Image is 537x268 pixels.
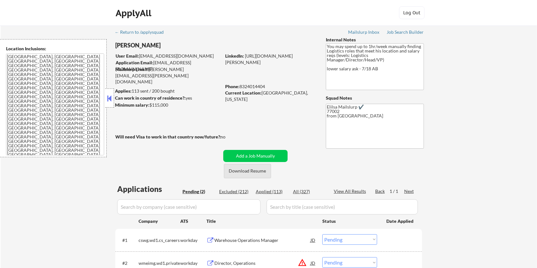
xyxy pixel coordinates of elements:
[180,260,206,266] div: workday
[225,53,293,65] a: [URL][DOMAIN_NAME][PERSON_NAME]
[348,30,380,34] div: Mailslurp Inbox
[214,237,311,243] div: Warehouse Operations Manager
[183,188,214,195] div: Pending (2)
[115,88,221,94] div: 113 sent / 200 bought
[115,67,148,72] strong: Mailslurp Email:
[115,30,170,36] a: ← Return to /applysquad
[225,53,244,59] strong: LinkedIn:
[139,260,180,266] div: wmeimg.wd1.private
[225,83,315,90] div: 8324014404
[267,199,418,215] input: Search by title (case sensitive)
[115,66,221,85] div: [PERSON_NAME][EMAIL_ADDRESS][PERSON_NAME][DOMAIN_NAME]
[220,134,239,140] div: no
[139,237,180,243] div: cswg.wd1.cs_careers
[375,188,385,194] div: Back
[298,258,307,267] button: warning_amber
[206,218,316,224] div: Title
[139,218,180,224] div: Company
[117,199,261,215] input: Search by company (case sensitive)
[387,30,424,34] div: Job Search Builder
[404,188,414,194] div: Next
[116,60,221,72] div: [EMAIL_ADDRESS][DOMAIN_NAME]
[115,95,219,101] div: yes
[116,53,221,59] div: [EMAIL_ADDRESS][DOMAIN_NAME]
[115,30,170,34] div: ← Return to /applysquad
[6,46,104,52] div: Location Inclusions:
[122,237,133,243] div: #1
[116,60,153,65] strong: Application Email:
[180,218,206,224] div: ATS
[225,90,315,102] div: [GEOGRAPHIC_DATA], [US_STATE]
[223,150,288,162] button: Add a Job Manually
[180,237,206,243] div: workday
[225,84,240,89] strong: Phone:
[390,188,404,194] div: 1 / 1
[399,6,425,19] button: Log Out
[326,95,424,101] div: Squad Notes
[322,215,377,227] div: Status
[115,41,246,49] div: [PERSON_NAME]
[326,37,424,43] div: Internal Notes
[386,218,414,224] div: Date Applied
[117,185,180,193] div: Applications
[115,95,186,101] strong: Can work in country of residence?:
[214,260,311,266] div: Director, Operations
[348,30,380,36] a: Mailslurp Inbox
[225,90,261,95] strong: Current Location:
[219,188,251,195] div: Excluded (212)
[224,164,271,178] button: Download Resume
[387,30,424,36] a: Job Search Builder
[116,53,139,59] strong: User Email:
[115,88,132,94] strong: Applies:
[310,234,316,246] div: JD
[293,188,325,195] div: All (327)
[122,260,133,266] div: #2
[256,188,288,195] div: Applied (113)
[115,134,221,139] strong: Will need Visa to work in that country now/future?:
[115,102,221,108] div: $115,000
[334,188,368,194] div: View All Results
[116,8,153,18] div: ApplyAll
[115,102,149,108] strong: Minimum salary:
